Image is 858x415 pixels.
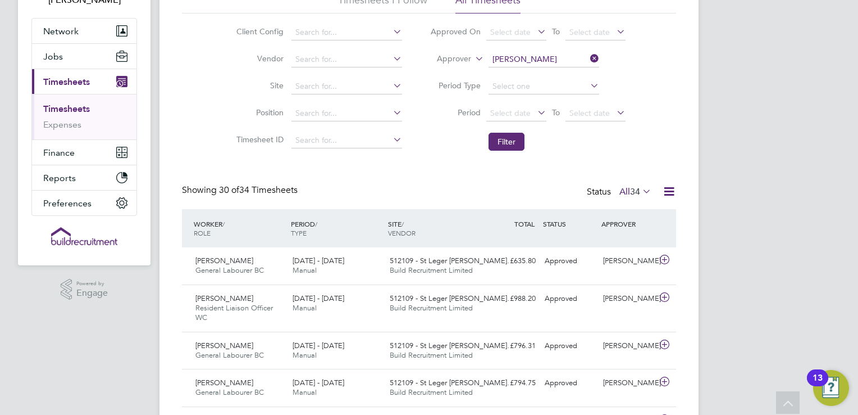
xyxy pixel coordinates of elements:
div: Showing [182,184,300,196]
label: Site [233,80,284,91]
div: PERIOD [288,214,385,243]
div: Approved [540,337,599,355]
input: Search for... [489,52,599,67]
input: Search for... [291,25,402,40]
img: buildrec-logo-retina.png [51,227,117,245]
span: Build Recruitment Limited [390,265,473,275]
span: Jobs [43,51,63,62]
span: Select date [569,27,610,37]
span: General Labourer BC [195,265,264,275]
span: Select date [569,108,610,118]
button: Preferences [32,191,136,215]
span: 512109 - St Leger [PERSON_NAME]… [390,341,514,350]
span: Resident Liaison Officer WC [195,303,273,322]
span: Reports [43,173,76,183]
span: Manual [293,303,317,313]
div: £635.80 [482,252,540,270]
button: Network [32,19,136,43]
button: Filter [489,133,524,151]
div: [PERSON_NAME] [599,337,657,355]
span: Finance [43,147,75,158]
label: Position [233,107,284,118]
span: 34 [630,186,640,197]
input: Search for... [291,79,402,94]
a: Powered byEngage [61,279,108,300]
label: All [619,186,651,197]
button: Reports [32,165,136,190]
span: [PERSON_NAME] [195,341,253,350]
span: Network [43,26,79,37]
label: Approved On [430,26,481,37]
div: Timesheets [32,94,136,139]
div: Approved [540,290,599,308]
span: Engage [76,288,108,298]
span: Select date [490,108,531,118]
span: Manual [293,387,317,397]
span: Build Recruitment Limited [390,350,473,360]
div: [PERSON_NAME] [599,374,657,393]
span: [PERSON_NAME] [195,256,253,265]
span: Select date [490,27,531,37]
span: Manual [293,265,317,275]
span: 512109 - St Leger [PERSON_NAME]… [390,256,514,265]
span: General Labourer BC [195,387,264,397]
div: £796.31 [482,337,540,355]
button: Timesheets [32,69,136,94]
span: 30 of [219,184,239,196]
input: Search for... [291,133,402,148]
span: TOTAL [514,219,535,228]
span: Manual [293,350,317,360]
button: Jobs [32,44,136,69]
input: Search for... [291,52,402,67]
div: Status [587,184,654,200]
span: To [549,105,563,120]
div: Approved [540,374,599,393]
a: Timesheets [43,103,90,114]
div: STATUS [540,214,599,234]
span: Preferences [43,198,92,209]
label: Period [430,107,481,118]
span: 512109 - St Leger [PERSON_NAME]… [390,378,514,387]
a: Expenses [43,119,81,130]
span: [PERSON_NAME] [195,378,253,387]
span: 512109 - St Leger [PERSON_NAME]… [390,294,514,303]
span: Timesheets [43,76,90,87]
span: ROLE [194,228,211,237]
span: Powered by [76,279,108,288]
div: 13 [813,378,823,393]
span: [DATE] - [DATE] [293,341,344,350]
button: Open Resource Center, 13 new notifications [813,370,849,406]
span: 34 Timesheets [219,184,298,196]
span: [DATE] - [DATE] [293,294,344,303]
input: Search for... [291,106,402,121]
span: VENDOR [388,228,416,237]
div: [PERSON_NAME] [599,252,657,270]
div: APPROVER [599,214,657,234]
span: Build Recruitment Limited [390,303,473,313]
span: [DATE] - [DATE] [293,378,344,387]
label: Client Config [233,26,284,37]
a: Go to home page [31,227,137,245]
label: Period Type [430,80,481,91]
span: / [222,219,225,228]
div: WORKER [191,214,288,243]
span: / [315,219,317,228]
label: Vendor [233,53,284,64]
label: Approver [421,53,471,65]
span: TYPE [291,228,307,237]
div: SITE [385,214,482,243]
span: Build Recruitment Limited [390,387,473,397]
span: [PERSON_NAME] [195,294,253,303]
span: General Labourer BC [195,350,264,360]
input: Select one [489,79,599,94]
button: Finance [32,140,136,165]
div: £794.75 [482,374,540,393]
label: Timesheet ID [233,134,284,145]
span: [DATE] - [DATE] [293,256,344,265]
div: [PERSON_NAME] [599,290,657,308]
span: To [549,24,563,39]
span: / [401,219,404,228]
div: £988.20 [482,290,540,308]
div: Approved [540,252,599,270]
